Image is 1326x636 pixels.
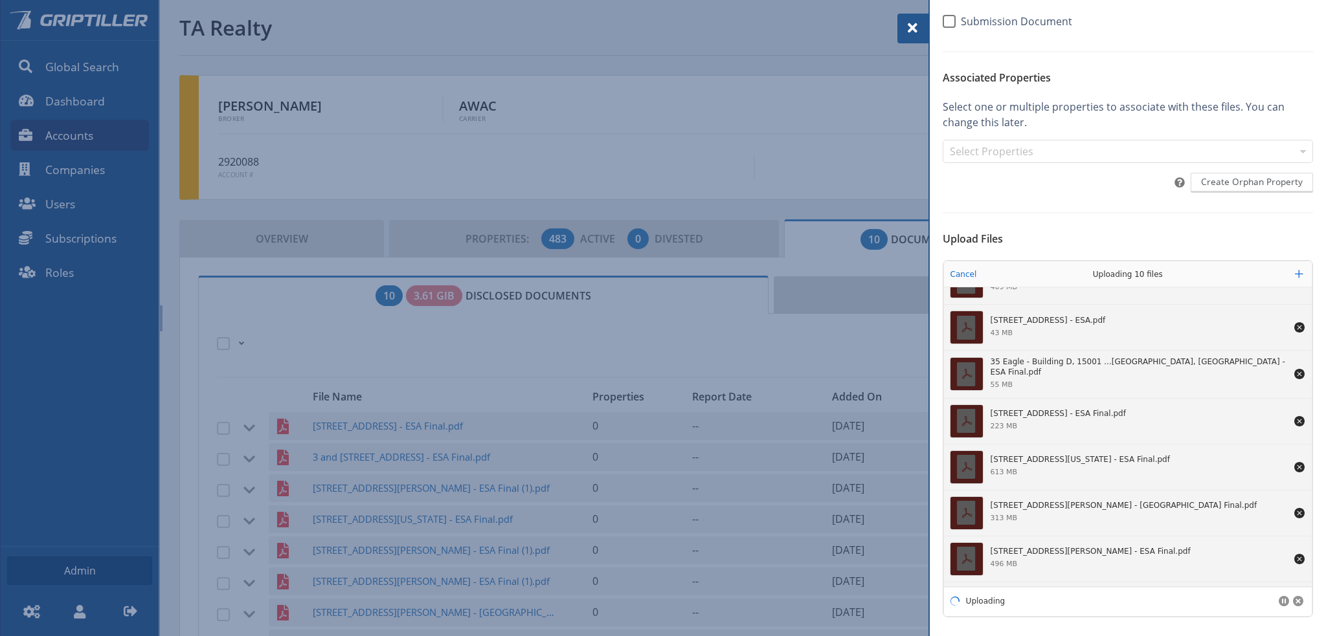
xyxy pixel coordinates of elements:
button: Add more files [1290,265,1309,283]
button: Remove file [1292,506,1307,520]
div: 26 Engelhard Drive - ESA.pdf [991,316,1106,326]
button: Remove file [1292,367,1307,381]
div: 10 Washington Avenue, Fairfield, NJ - ESA Final.pdf [991,455,1170,465]
h6: Upload Files [943,233,1313,245]
div: 43 MB [991,329,1013,336]
div: Uploading [944,586,1007,616]
button: Remove file [1292,320,1307,334]
button: Remove file [1292,460,1307,474]
div: 313 MB [991,514,1018,521]
h6: Associated Properties [943,72,1313,83]
button: Pause [1279,596,1289,606]
div: 55 MB [991,381,1013,388]
span: Submission Document [956,15,1072,28]
span: Create Orphan Property [1201,175,1303,188]
div: Uppy Dashboard [943,261,1312,617]
div: 37-39 Montclair Avenue, Little Falls, NJ - ESA Final.pdf [991,409,1126,419]
button: Cancel [1293,596,1303,606]
div: Uploading [966,597,1006,605]
div: 12 Dwight Place, Fairfield, NJ - ESA Final.pdf [991,501,1257,511]
button: Cancel [947,266,981,283]
button: Remove file [1292,414,1307,428]
div: 613 MB [991,468,1018,476]
button: Remove file [1292,552,1307,566]
button: Create Orphan Property [1191,173,1313,193]
div: 223 MB [991,422,1018,430]
div: 496 MB [991,560,1018,567]
div: 21 Spielman Road, Fairfield, NJ - ESA Final.pdf [991,547,1191,557]
div: 409 MB [991,283,1018,291]
div: Uploading 10 files [1073,261,1183,287]
div: 35 Eagle - Building D, 15001 Heritage Parkway, Fort Worth, TX - ESA Final.pdf [991,357,1287,377]
p: Select one or multiple properties to associate with these files. You can change this later. [943,99,1313,130]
